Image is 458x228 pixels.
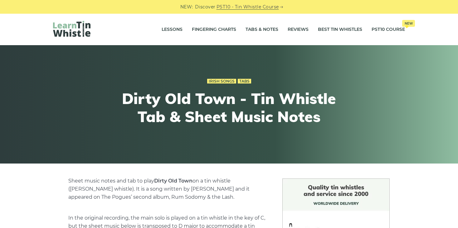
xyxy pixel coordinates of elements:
a: Best Tin Whistles [318,22,362,37]
a: Tabs [238,79,251,84]
a: PST10 CourseNew [372,22,405,37]
p: Sheet music notes and tab to play on a tin whistle ([PERSON_NAME] whistle). It is a song written ... [68,177,267,201]
a: Lessons [162,22,183,37]
a: Tabs & Notes [246,22,278,37]
h1: Dirty Old Town - Tin Whistle Tab & Sheet Music Notes [114,90,344,126]
a: Fingering Charts [192,22,236,37]
span: New [402,20,415,27]
a: Irish Songs [207,79,236,84]
a: Reviews [288,22,309,37]
img: LearnTinWhistle.com [53,21,90,37]
strong: Dirty Old Town [154,178,192,184]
